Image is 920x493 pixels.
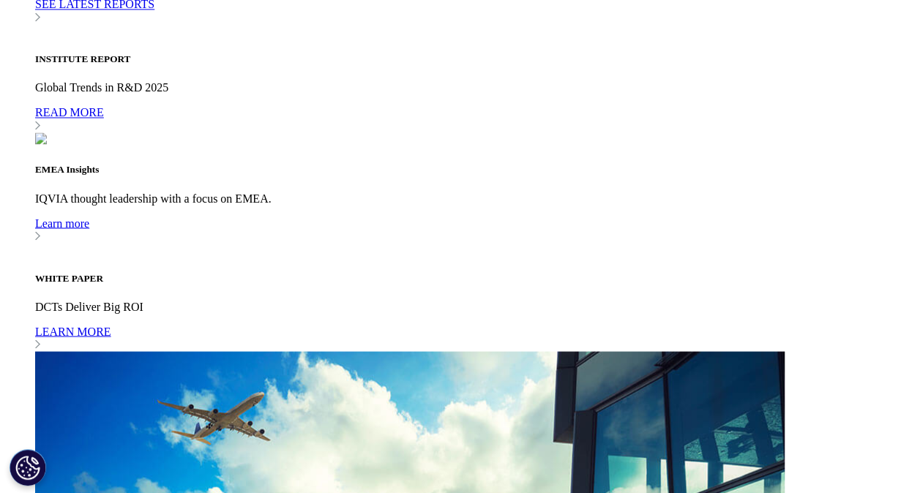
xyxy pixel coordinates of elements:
button: Cookies Settings [10,449,46,486]
a: READ MORE [35,106,914,132]
h5: INSTITUTE REPORT [35,53,914,65]
p: Global Trends in R&D 2025 [35,81,914,94]
a: LEARN MORE [35,325,914,351]
h5: EMEA Insights [35,163,914,175]
h5: WHITE PAPER [35,272,914,284]
p: DCTs Deliver Big ROI [35,300,914,313]
img: 2093_analyzing-data-using-big-screen-display-and-laptop-cropped.png [35,132,47,144]
p: IQVIA thought leadership with a focus on EMEA. [35,192,914,205]
a: Learn more [35,217,914,243]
